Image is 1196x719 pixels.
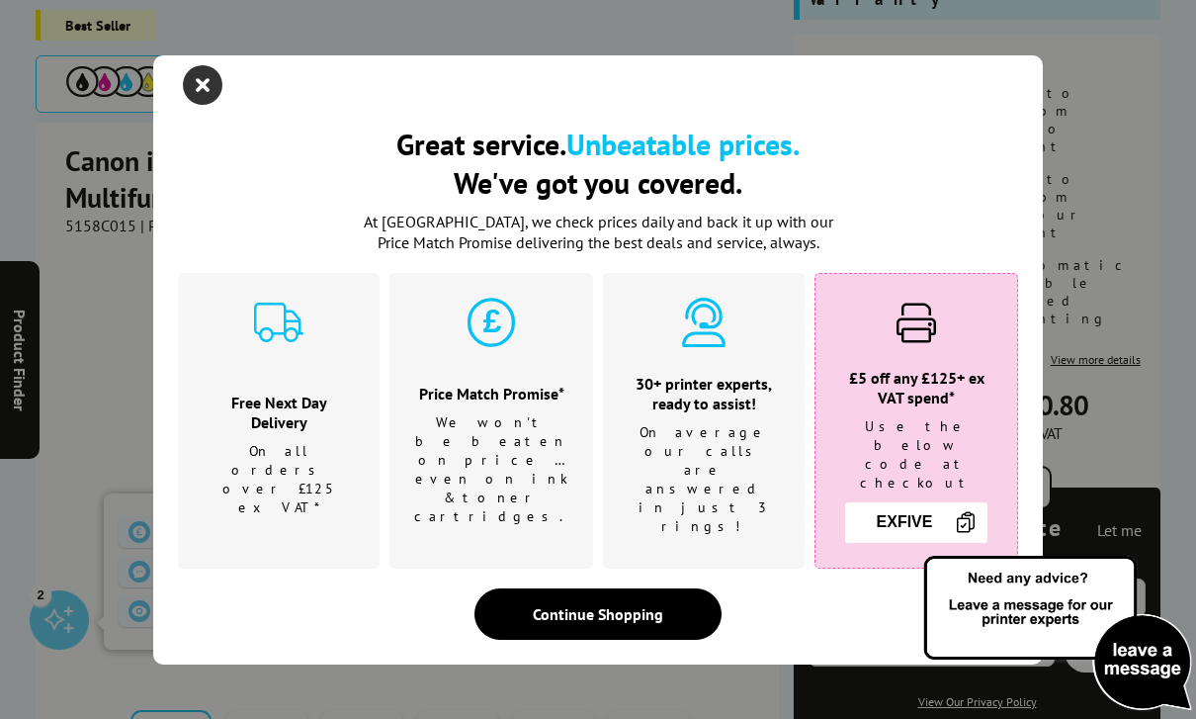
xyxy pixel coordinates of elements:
[467,298,516,347] img: price-promise-cyan.svg
[840,368,992,407] h3: £5 off any £125+ ex VAT spend*
[178,125,1018,202] h2: Great service. We've got you covered.
[840,417,992,493] p: Use the below code at checkout
[474,588,722,640] div: Continue Shopping
[919,553,1196,715] img: Open Live Chat window
[628,374,780,413] h3: 30+ printer experts, ready to assist!
[566,125,800,163] b: Unbeatable prices.
[203,393,355,432] h3: Free Next Day Delivery
[414,413,568,526] p: We won't be beaten on price …even on ink & toner cartridges.
[254,298,303,347] img: delivery-cyan.svg
[188,70,217,100] button: close modal
[351,212,845,253] p: At [GEOGRAPHIC_DATA], we check prices daily and back it up with our Price Match Promise deliverin...
[954,510,978,534] img: Copy Icon
[414,384,568,404] h3: Price Match Promise*
[628,423,780,536] p: On average our calls are answered in just 3 rings!
[203,442,355,517] p: On all orders over £125 ex VAT*
[679,298,728,347] img: expert-cyan.svg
